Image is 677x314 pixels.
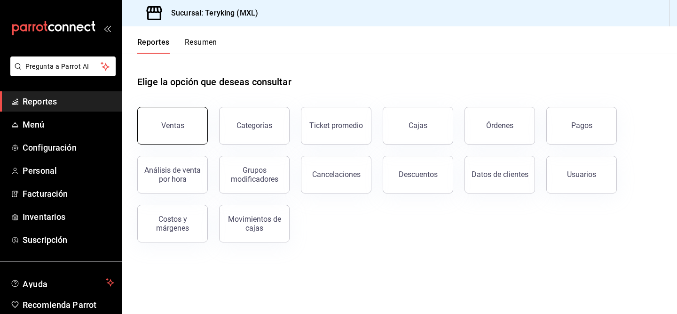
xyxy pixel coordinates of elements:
[23,210,114,223] span: Inventarios
[546,156,617,193] button: Usuarios
[301,156,371,193] button: Cancelaciones
[312,170,361,179] div: Cancelaciones
[23,164,114,177] span: Personal
[137,156,208,193] button: Análisis de venta por hora
[23,233,114,246] span: Suscripción
[25,62,101,72] span: Pregunta a Parrot AI
[409,121,427,130] div: Cajas
[103,24,111,32] button: open_drawer_menu
[219,107,290,145] button: Categorías
[486,121,513,130] div: Órdenes
[225,215,283,233] div: Movimientos de cajas
[10,56,116,76] button: Pregunta a Parrot AI
[143,215,202,233] div: Costos y márgenes
[137,205,208,242] button: Costos y márgenes
[383,156,453,193] button: Descuentos
[571,121,592,130] div: Pagos
[23,95,114,108] span: Reportes
[23,141,114,154] span: Configuración
[219,156,290,193] button: Grupos modificadores
[23,118,114,131] span: Menú
[399,170,438,179] div: Descuentos
[472,170,528,179] div: Datos de clientes
[236,121,272,130] div: Categorías
[164,8,258,19] h3: Sucursal: Teryking (MXL)
[161,121,184,130] div: Ventas
[23,277,102,288] span: Ayuda
[185,38,217,54] button: Resumen
[137,107,208,145] button: Ventas
[464,156,535,193] button: Datos de clientes
[309,121,363,130] div: Ticket promedio
[464,107,535,145] button: Órdenes
[301,107,371,145] button: Ticket promedio
[143,166,202,184] div: Análisis de venta por hora
[137,75,291,89] h1: Elige la opción que deseas consultar
[219,205,290,242] button: Movimientos de cajas
[7,68,116,78] a: Pregunta a Parrot AI
[225,166,283,184] div: Grupos modificadores
[567,170,596,179] div: Usuarios
[546,107,617,145] button: Pagos
[137,38,217,54] div: navigation tabs
[23,298,114,311] span: Recomienda Parrot
[137,38,170,54] button: Reportes
[383,107,453,145] button: Cajas
[23,187,114,200] span: Facturación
